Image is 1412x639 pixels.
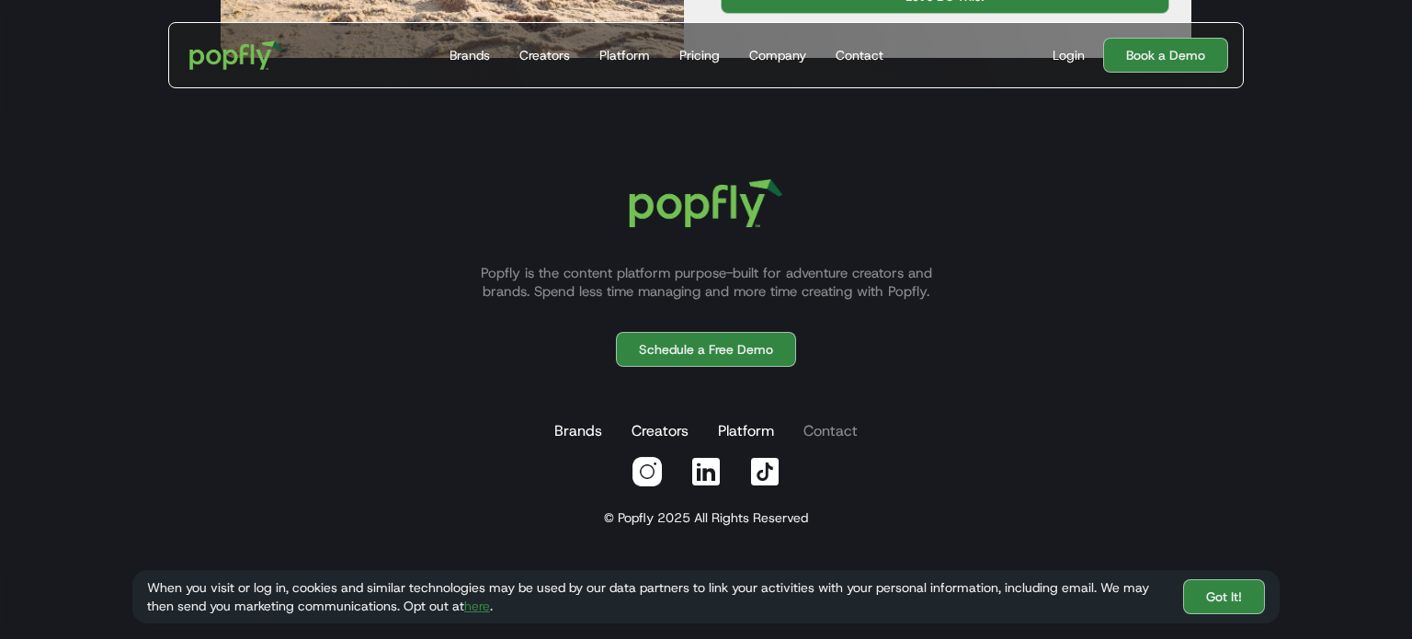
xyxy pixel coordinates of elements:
[1053,46,1085,64] div: Login
[464,598,490,614] a: here
[147,578,1168,615] div: When you visit or log in, cookies and similar technologies may be used by our data partners to li...
[1045,46,1092,64] a: Login
[800,413,861,450] a: Contact
[1183,579,1265,614] a: Got It!
[672,23,727,87] a: Pricing
[604,508,808,527] div: © Popfly 2025 All Rights Reserved
[519,46,570,64] div: Creators
[1103,38,1228,73] a: Book a Demo
[512,23,577,87] a: Creators
[749,46,806,64] div: Company
[551,413,606,450] a: Brands
[679,46,720,64] div: Pricing
[176,28,295,83] a: home
[628,413,692,450] a: Creators
[742,23,814,87] a: Company
[592,23,657,87] a: Platform
[450,46,490,64] div: Brands
[442,23,497,87] a: Brands
[828,23,891,87] a: Contact
[836,46,883,64] div: Contact
[616,332,796,367] a: Schedule a Free Demo
[599,46,650,64] div: Platform
[714,413,778,450] a: Platform
[458,264,954,301] p: Popfly is the content platform purpose-built for adventure creators and brands. Spend less time m...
